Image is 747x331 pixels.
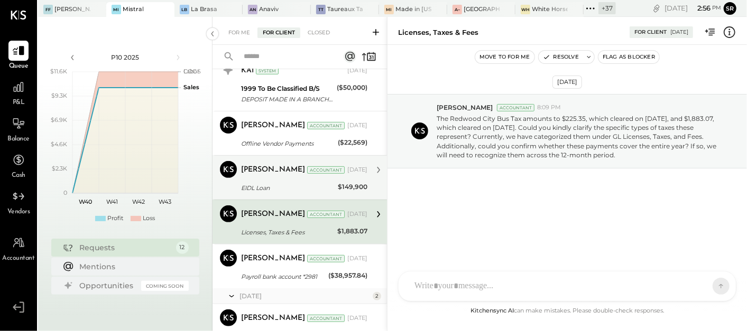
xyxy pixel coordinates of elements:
div: $149,900 [338,182,367,192]
div: [PERSON_NAME] [241,253,305,264]
a: P&L [1,77,36,108]
a: Accountant [1,233,36,263]
div: Mistral [123,5,144,14]
div: [DATE] [552,75,582,89]
p: The Redwood City Bus Tax amounts to $225.35, which cleared on [DATE], and $1,883.07, which cleare... [437,114,723,159]
div: Offline Vendor Payments [241,138,335,149]
div: Requests [80,242,171,253]
div: [DATE] [665,3,721,13]
div: ($50,000) [337,82,367,93]
div: [PERSON_NAME] [241,165,305,175]
span: Balance [7,135,30,144]
div: Mi [384,5,394,14]
a: Balance [1,114,36,144]
div: copy link [651,3,662,14]
text: $9.3K [51,92,67,99]
span: pm [712,4,721,12]
span: Queue [9,62,29,71]
div: Loss [143,214,155,223]
div: WH [521,5,530,14]
div: La Brasa [191,5,217,14]
div: Licenses, Taxes & Fees [398,27,478,37]
div: 1999 To Be Classified B/S [241,83,334,94]
div: KAI [241,65,254,76]
div: [DATE] [239,291,370,300]
span: Accountant [3,254,35,263]
div: Payroll bank account *2981 [241,271,325,282]
div: Made in [US_STATE] Pizza [GEOGRAPHIC_DATA] [395,5,431,14]
div: [DATE] [347,166,367,174]
div: Mentions [80,261,183,272]
div: Taureaux Tavern [327,5,363,14]
div: ($38,957.84) [328,270,367,281]
div: Accountant [307,122,345,129]
a: Queue [1,41,36,71]
span: 2 : 56 [689,3,711,13]
text: Sales [183,83,199,91]
div: For Client [634,29,667,36]
a: Vendors [1,186,36,217]
text: $4.6K [51,140,67,148]
div: Opportunities [80,280,136,291]
div: Accountant [307,166,345,174]
div: [PERSON_NAME] [241,313,305,324]
div: [PERSON_NAME] [241,209,305,220]
div: Anaviv [259,5,279,14]
button: Resolve [539,51,583,63]
text: W42 [132,198,145,205]
button: Sr [724,2,736,15]
div: An [248,5,257,14]
span: Cash [12,171,25,181]
text: W40 [79,198,92,205]
div: [DATE] [670,29,688,36]
div: [PERSON_NAME], LLC [54,5,90,14]
div: A– [453,5,462,14]
div: + 37 [598,2,616,14]
text: W41 [106,198,118,205]
div: [DATE] [347,210,367,219]
div: Accountant [497,104,534,111]
div: Mi [112,5,121,14]
text: $2.3K [52,165,67,172]
text: Labor [183,68,199,75]
div: Closed [302,27,335,38]
text: $11.6K [50,68,67,75]
div: System [256,67,279,74]
div: For Me [223,27,255,38]
span: Vendors [7,207,30,217]
div: [DATE] [347,314,367,323]
div: TT [316,5,326,14]
div: P10 2025 [80,53,170,62]
span: 8:09 PM [537,103,561,112]
div: 12 [176,241,189,254]
div: DEPOSIT MADE IN A BRANCH/STORE [241,94,334,105]
a: Cash [1,150,36,181]
div: Profit [107,214,123,223]
div: Accountant [307,211,345,218]
div: [DATE] [347,254,367,263]
button: Move to for me [475,51,534,63]
div: [GEOGRAPHIC_DATA] – [GEOGRAPHIC_DATA] [464,5,500,14]
text: W43 [159,198,171,205]
span: P&L [13,98,25,108]
div: $1,883.07 [337,226,367,237]
div: [DATE] [347,121,367,130]
span: [PERSON_NAME] [437,103,493,112]
div: FF [43,5,53,14]
text: $6.9K [51,116,67,124]
div: For Client [257,27,300,38]
div: [PERSON_NAME] [241,120,305,131]
div: Accountant [307,315,345,322]
button: Flag as Blocker [598,51,659,63]
div: 2 [373,292,381,300]
div: ($22,569) [338,137,367,148]
text: 0 [63,189,67,196]
div: Coming Soon [141,281,189,291]
div: Licenses, Taxes & Fees [241,227,334,238]
div: [DATE] [347,67,367,75]
div: White Horse Tavern [532,5,568,14]
div: Accountant [307,255,345,262]
div: EIDL Loan [241,183,335,193]
div: LB [180,5,189,14]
